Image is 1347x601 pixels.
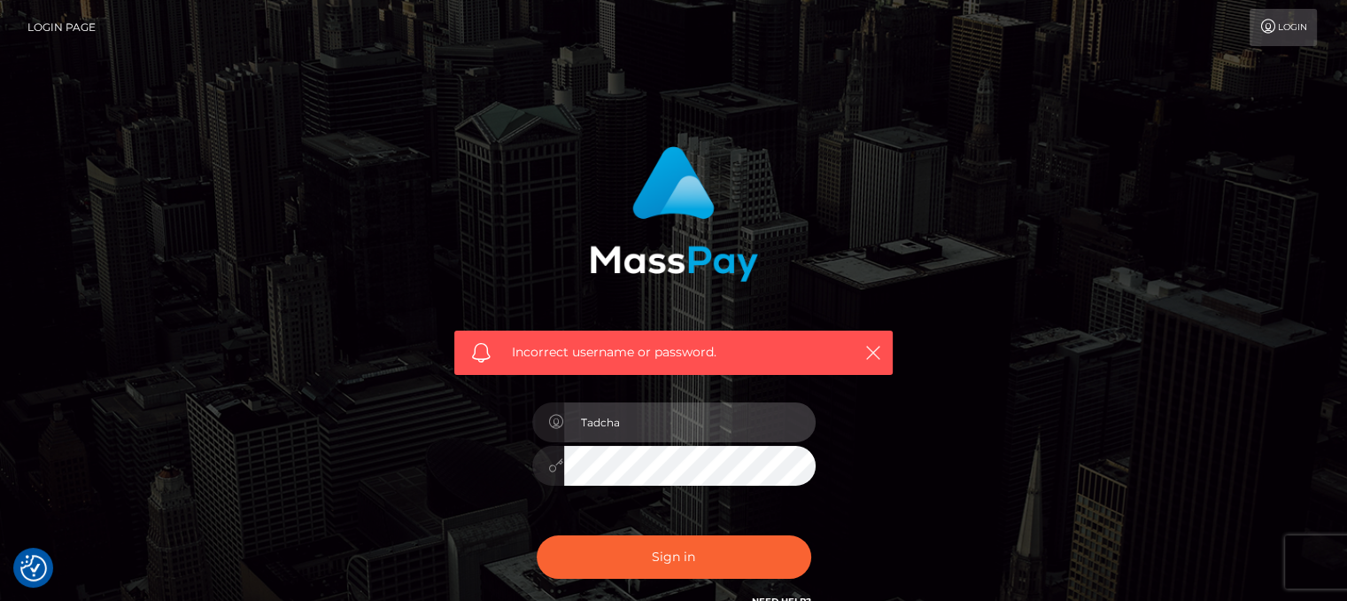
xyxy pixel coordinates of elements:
[590,146,758,282] img: MassPay Login
[537,535,811,579] button: Sign in
[1250,9,1317,46] a: Login
[20,555,47,581] img: Revisit consent button
[564,402,816,442] input: Username...
[27,9,96,46] a: Login Page
[20,555,47,581] button: Consent Preferences
[512,343,835,362] span: Incorrect username or password.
